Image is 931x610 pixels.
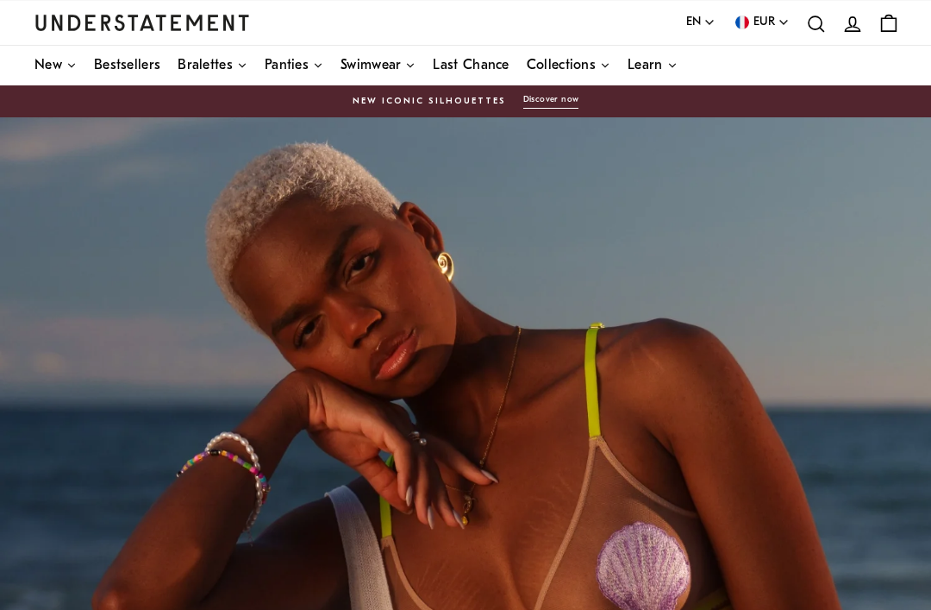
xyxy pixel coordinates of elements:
[527,46,610,85] a: Collections
[178,59,233,72] span: Bralettes
[341,59,401,72] span: Swimwear
[353,95,506,109] span: New Iconic Silhouettes
[628,59,663,72] span: Learn
[433,59,509,72] span: Last Chance
[94,59,160,72] span: Bestsellers
[94,46,160,85] a: Bestsellers
[34,46,77,85] a: New
[686,13,715,32] button: EN
[265,46,323,85] a: Panties
[341,46,416,85] a: Swimwear
[34,94,897,109] a: New Iconic SilhouettesDiscover now
[34,15,250,30] a: Understatement Homepage
[753,13,775,32] span: EUR
[527,59,596,72] span: Collections
[265,59,309,72] span: Panties
[178,46,247,85] a: Bralettes
[34,59,62,72] span: New
[523,94,579,109] button: Discover now
[628,46,678,85] a: Learn
[433,46,509,85] a: Last Chance
[733,13,790,32] button: EUR
[686,13,701,32] span: EN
